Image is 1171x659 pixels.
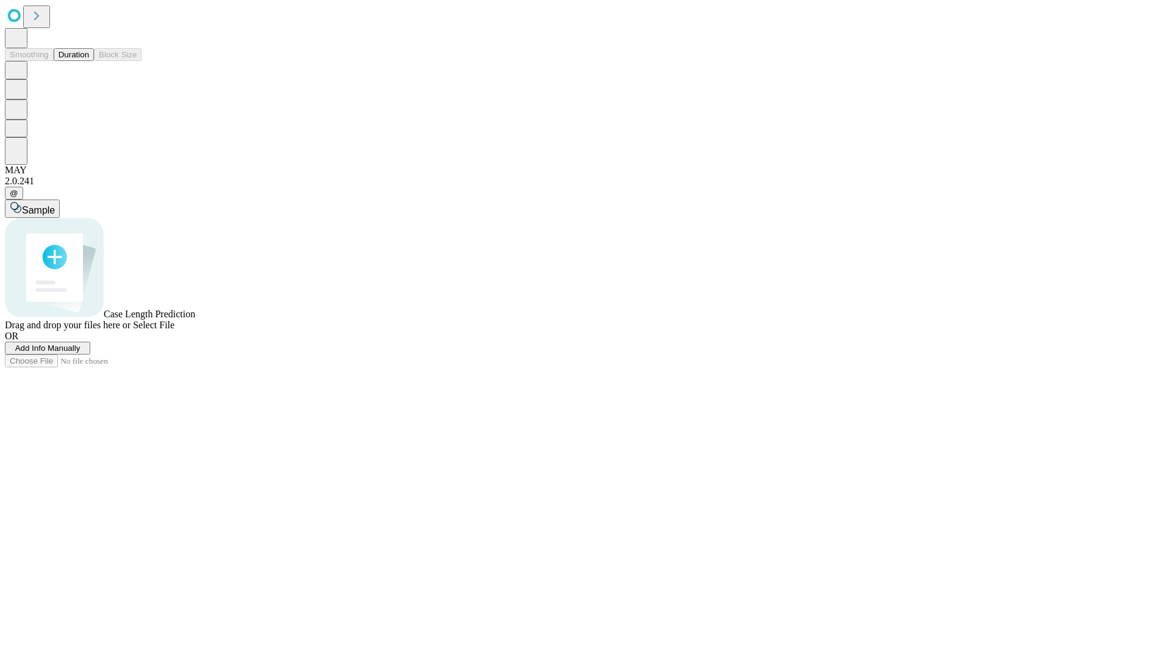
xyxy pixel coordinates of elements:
[5,200,60,218] button: Sample
[5,48,54,61] button: Smoothing
[5,165,1166,176] div: MAY
[5,176,1166,187] div: 2.0.241
[5,187,23,200] button: @
[104,309,195,319] span: Case Length Prediction
[10,189,18,198] span: @
[5,320,131,330] span: Drag and drop your files here or
[54,48,94,61] button: Duration
[133,320,174,330] span: Select File
[5,331,18,341] span: OR
[22,205,55,215] span: Sample
[5,342,90,355] button: Add Info Manually
[94,48,141,61] button: Block Size
[15,344,81,353] span: Add Info Manually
